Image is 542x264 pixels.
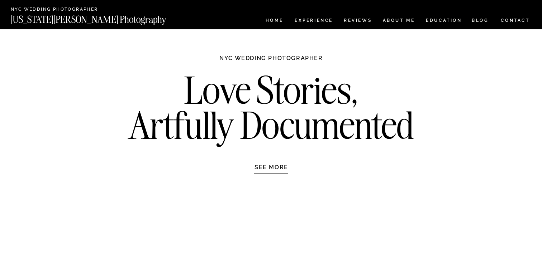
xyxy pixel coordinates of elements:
[264,18,285,24] a: HOME
[500,16,530,24] a: CONTACT
[11,7,119,13] a: NYC Wedding Photographer
[237,163,305,171] a: SEE MORE
[121,73,422,148] h2: Love Stories, Artfully Documented
[382,18,415,24] a: ABOUT ME
[425,18,463,24] a: EDUCATION
[10,15,190,21] a: [US_STATE][PERSON_NAME] Photography
[295,18,332,24] a: Experience
[204,54,338,69] h1: NYC WEDDING PHOTOGRAPHER
[472,18,489,24] a: BLOG
[344,18,371,24] a: REVIEWS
